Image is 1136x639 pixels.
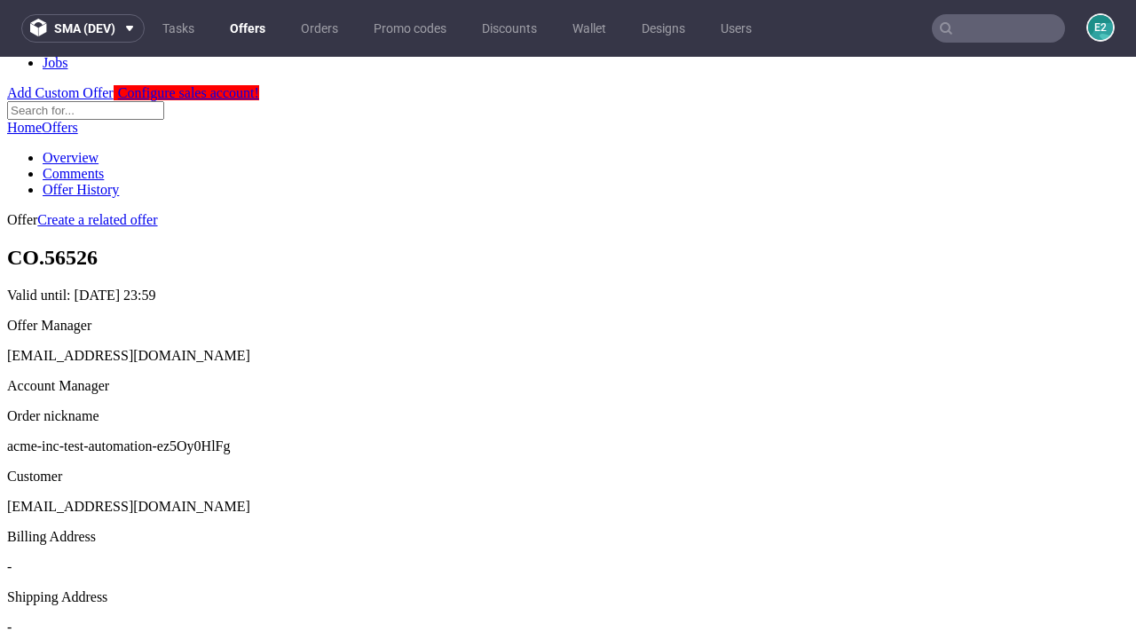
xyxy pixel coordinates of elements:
a: Offers [219,14,276,43]
p: acme-inc-test-automation-ez5Oy0HlFg [7,382,1129,398]
a: Designs [631,14,696,43]
div: Offer [7,155,1129,171]
div: Account Manager [7,321,1129,337]
div: Billing Address [7,472,1129,488]
span: sma (dev) [54,22,115,35]
h1: CO.56526 [7,189,1129,213]
a: Home [7,63,42,78]
a: Add Custom Offer [7,28,114,43]
a: Discounts [471,14,548,43]
div: Customer [7,412,1129,428]
a: Create a related offer [37,155,157,170]
span: - [7,502,12,517]
a: Comments [43,109,104,124]
a: Users [710,14,762,43]
span: Configure sales account! [118,28,259,43]
a: Tasks [152,14,205,43]
time: [DATE] 23:59 [75,231,156,246]
div: Offer Manager [7,261,1129,277]
div: Shipping Address [7,532,1129,548]
a: Configure sales account! [114,28,259,43]
span: - [7,563,12,578]
a: Overview [43,93,99,108]
div: [EMAIL_ADDRESS][DOMAIN_NAME] [7,291,1129,307]
p: Valid until: [7,231,1129,247]
a: Wallet [562,14,617,43]
div: Order nickname [7,351,1129,367]
a: Offers [42,63,78,78]
a: Offer History [43,125,119,140]
figcaption: e2 [1088,15,1113,40]
a: Orders [290,14,349,43]
input: Search for... [7,44,164,63]
a: Promo codes [363,14,457,43]
span: [EMAIL_ADDRESS][DOMAIN_NAME] [7,442,250,457]
button: sma (dev) [21,14,145,43]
